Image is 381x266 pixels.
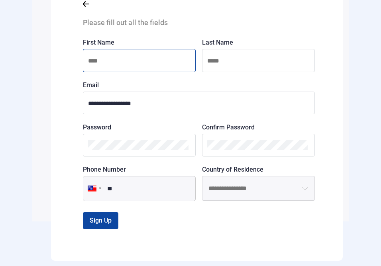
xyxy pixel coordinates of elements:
[202,123,255,131] span: Confirm Password
[83,18,168,27] span: Please fill out all the fields
[90,217,112,224] span: Sign Up
[296,176,315,201] button: open menu
[83,81,99,89] span: Email
[202,39,233,46] span: Last Name
[202,166,263,173] span: Country of Residence
[83,123,111,131] span: Password
[83,212,118,229] button: Sign Up
[83,176,104,201] div: United States: + 1
[83,166,126,173] span: Phone Number
[83,39,114,46] span: First Name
